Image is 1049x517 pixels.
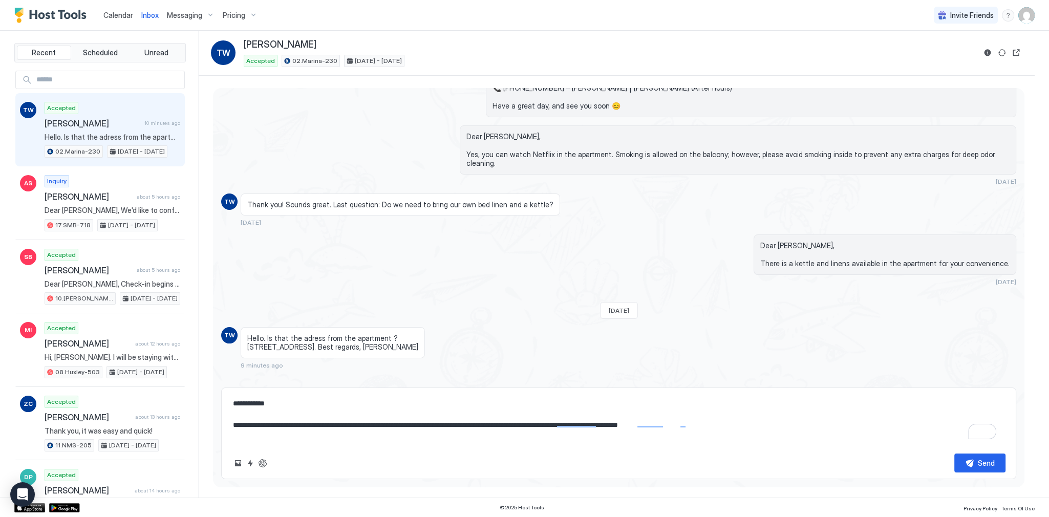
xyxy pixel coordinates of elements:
span: Accepted [47,470,76,480]
div: menu [1002,9,1014,21]
span: Unread [144,48,168,57]
span: 02.Marina-230 [292,56,337,66]
a: Inbox [141,10,159,20]
span: © 2025 Host Tools [500,504,544,511]
span: [PERSON_NAME] [45,338,131,349]
span: Hello. Is that the adress from the apartment ? [STREET_ADDRESS]. Best regards, [PERSON_NAME] [45,133,180,142]
span: 17.SMB-718 [55,221,91,230]
div: Send [978,458,995,468]
span: Inquiry [47,177,67,186]
span: Thank you, it was easy and quick! [45,426,180,436]
span: 11.NMS-205 [55,441,92,450]
textarea: To enrich screen reader interactions, please activate Accessibility in Grammarly extension settings [232,394,1005,445]
button: Unread [129,46,183,60]
span: Pricing [223,11,245,20]
button: Quick reply [244,457,256,469]
span: Dear [PERSON_NAME], Yes, you can watch Netflix in the apartment. Smoking is allowed on the balcon... [466,132,1010,168]
span: ZC [24,399,33,408]
span: Inbox [141,11,159,19]
span: Dear [PERSON_NAME], Check-in begins at 4 pm – this ensures your apartment is perfectly clean and ... [45,279,180,289]
span: [DATE] - [DATE] [109,441,156,450]
span: [PERSON_NAME] [45,265,133,275]
span: [DATE] [996,178,1016,185]
span: [PERSON_NAME] [45,191,133,202]
span: [DATE] [241,219,261,226]
button: Open reservation [1010,47,1022,59]
span: Hello. Is that the adress from the apartment ? [STREET_ADDRESS]. Best regards, [PERSON_NAME] [247,334,418,352]
span: AS [24,179,32,188]
span: 02.Marina-230 [55,147,100,156]
button: Recent [17,46,71,60]
span: TW [217,47,230,59]
a: Google Play Store [49,503,80,512]
span: Accepted [246,56,275,66]
span: Hi, [PERSON_NAME]. I will be staying with our two dogs, a Havanese and a Portuguese water dog, bo... [45,353,180,362]
span: MI [25,326,32,335]
span: Recent [32,48,56,57]
span: Accepted [47,250,76,260]
div: tab-group [14,43,186,62]
span: TW [23,105,34,115]
span: Accepted [47,397,76,406]
span: [PERSON_NAME] [45,118,140,128]
span: TW [224,331,235,340]
span: 9 minutes ago [241,361,283,369]
span: [DATE] - [DATE] [355,56,402,66]
span: [PERSON_NAME] [45,485,131,496]
span: Messaging [167,11,202,20]
span: [DATE] - [DATE] [117,368,164,377]
span: [DATE] - [DATE] [118,147,165,156]
span: Accepted [47,103,76,113]
span: [PERSON_NAME] [244,39,316,51]
span: 08.Huxley-503 [55,368,100,377]
span: Calendar [103,11,133,19]
button: ChatGPT Auto Reply [256,457,269,469]
span: Terms Of Use [1001,505,1035,511]
span: 10 minutes ago [144,120,180,126]
span: about 14 hours ago [135,487,180,494]
div: User profile [1018,7,1035,24]
button: Upload image [232,457,244,469]
span: SB [24,252,32,262]
a: Calendar [103,10,133,20]
button: Reservation information [981,47,994,59]
span: [DATE] - [DATE] [108,221,155,230]
button: Scheduled Messages [921,377,1016,391]
a: Privacy Policy [964,502,997,513]
span: Dear [PERSON_NAME], There is a kettle and linens available in the apartment for your convenience. [760,241,1010,268]
a: Terms Of Use [1001,502,1035,513]
a: Host Tools Logo [14,8,91,23]
span: DP [24,472,33,482]
span: Invite Friends [950,11,994,20]
span: about 13 hours ago [135,414,180,420]
span: [DATE] [996,278,1016,286]
div: Open Intercom Messenger [10,482,35,507]
span: Thank you! Sounds great. Last question: Do we need to bring our own bed linen and a kettle? [247,200,553,209]
span: about 5 hours ago [137,193,180,200]
span: Scheduled [83,48,118,57]
span: 10.[PERSON_NAME]-203 [55,294,113,303]
div: Scheduled Messages [935,379,1004,390]
span: [DATE] [609,307,629,314]
span: about 12 hours ago [135,340,180,347]
span: about 5 hours ago [137,267,180,273]
span: [PERSON_NAME] [45,412,131,422]
input: Input Field [32,71,184,89]
button: Send [954,454,1005,472]
span: Privacy Policy [964,505,997,511]
span: TW [224,197,235,206]
button: Scheduled [73,46,127,60]
span: Dear [PERSON_NAME], We'd like to confirm the apartment's location at 📍 [STREET_ADDRESS]❗️. The pr... [45,206,180,215]
button: Sync reservation [996,47,1008,59]
span: [DATE] - [DATE] [131,294,178,303]
a: App Store [14,503,45,512]
span: Accepted [47,324,76,333]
